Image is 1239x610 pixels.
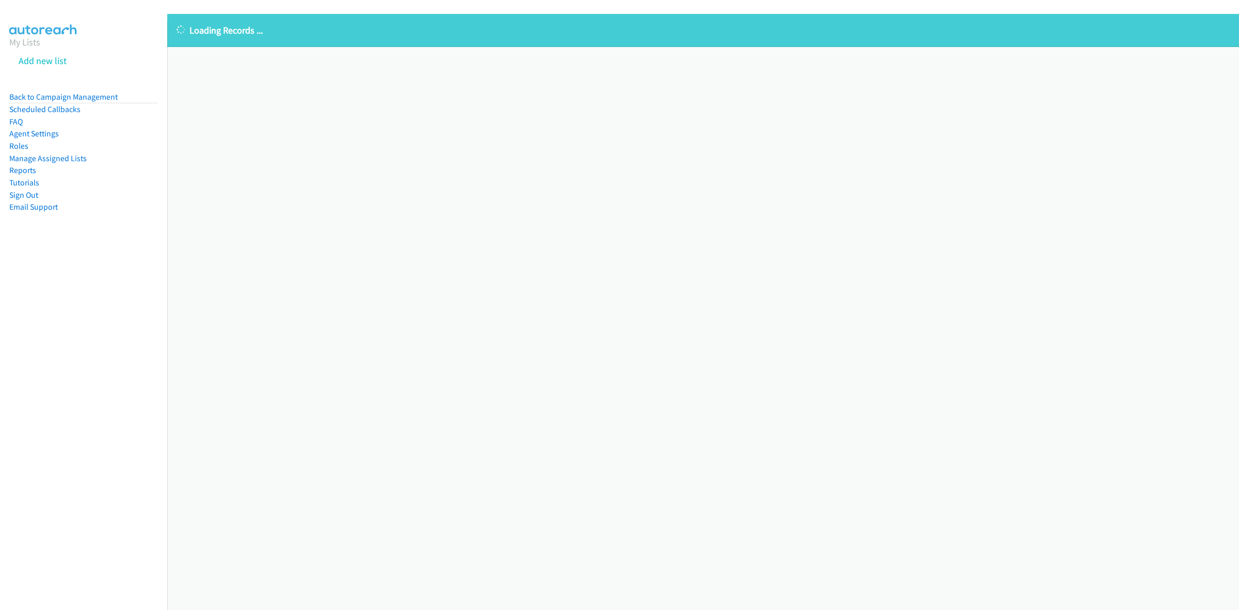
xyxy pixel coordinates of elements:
a: My Lists [9,36,40,48]
a: Sign Out [9,190,38,200]
a: Agent Settings [9,129,59,138]
a: Roles [9,141,28,151]
p: Loading Records ... [177,23,1230,37]
a: Manage Assigned Lists [9,153,87,163]
a: Tutorials [9,178,39,187]
a: Add new list [19,55,67,67]
a: Reports [9,165,36,175]
a: Back to Campaign Management [9,92,118,102]
a: Email Support [9,202,58,212]
a: FAQ [9,117,23,127]
a: Scheduled Callbacks [9,104,81,114]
